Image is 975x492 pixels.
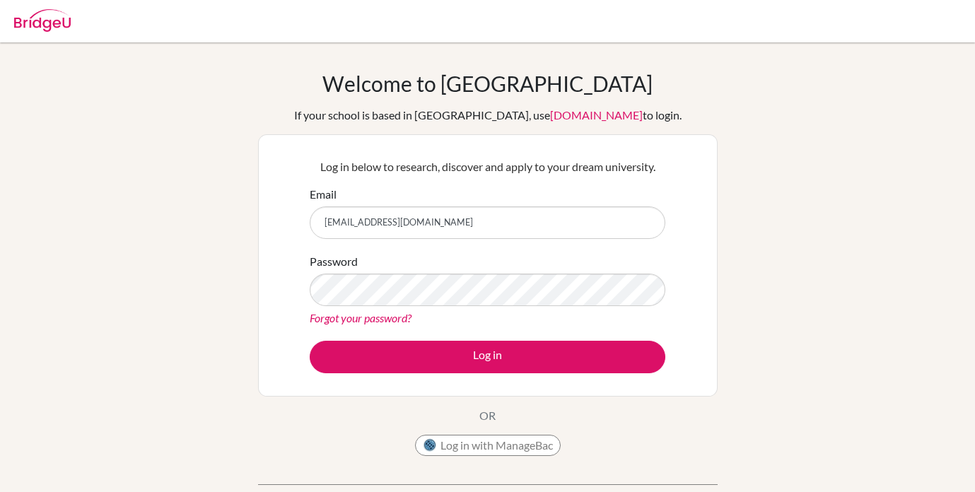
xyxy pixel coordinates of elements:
a: [DOMAIN_NAME] [550,108,643,122]
p: OR [479,407,496,424]
label: Password [310,253,358,270]
button: Log in with ManageBac [415,435,561,456]
p: Log in below to research, discover and apply to your dream university. [310,158,665,175]
a: Forgot your password? [310,311,411,324]
button: Log in [310,341,665,373]
h1: Welcome to [GEOGRAPHIC_DATA] [322,71,653,96]
img: Bridge-U [14,9,71,32]
div: If your school is based in [GEOGRAPHIC_DATA], use to login. [294,107,682,124]
label: Email [310,186,337,203]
